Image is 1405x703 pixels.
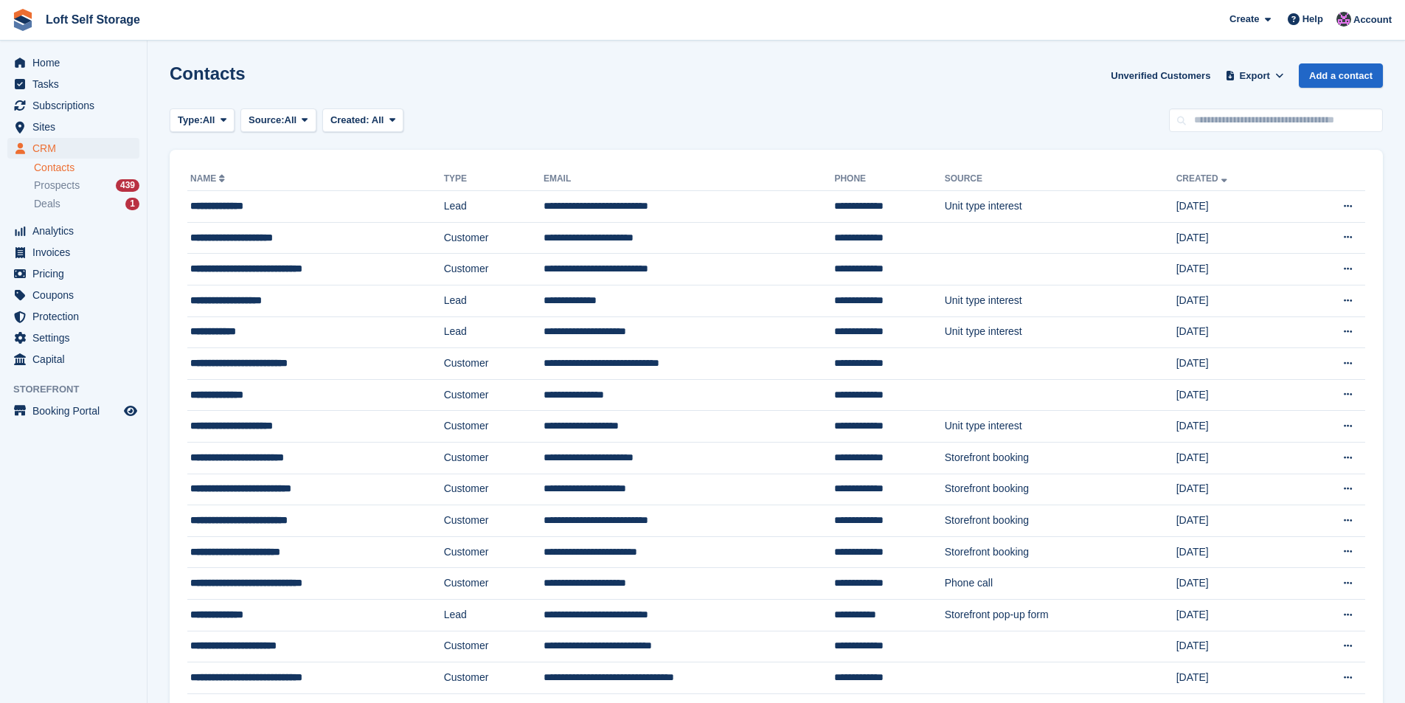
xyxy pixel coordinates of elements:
span: Coupons [32,285,121,305]
td: Lead [444,599,544,631]
td: Unit type interest [945,191,1176,223]
td: Customer [444,348,544,380]
a: Loft Self Storage [40,7,146,32]
td: [DATE] [1176,536,1297,568]
span: All [285,113,297,128]
span: Pricing [32,263,121,284]
th: Source [945,167,1176,191]
span: Storefront [13,382,147,397]
td: Customer [444,568,544,600]
span: Create [1229,12,1259,27]
a: menu [7,328,139,348]
button: Source: All [240,108,316,133]
td: [DATE] [1176,631,1297,662]
a: menu [7,52,139,73]
td: Storefront booking [945,536,1176,568]
span: Analytics [32,221,121,241]
img: Amy Wright [1336,12,1351,27]
span: Created: [330,114,370,125]
th: Phone [834,167,944,191]
td: [DATE] [1176,442,1297,474]
span: Help [1302,12,1323,27]
td: Storefront booking [945,474,1176,505]
span: Capital [32,349,121,370]
td: [DATE] [1176,505,1297,537]
span: Sites [32,117,121,137]
a: Preview store [122,402,139,420]
a: menu [7,242,139,263]
span: Export [1240,69,1270,83]
td: Lead [444,191,544,223]
td: Customer [444,536,544,568]
span: Home [32,52,121,73]
span: All [372,114,384,125]
a: menu [7,263,139,284]
td: [DATE] [1176,474,1297,505]
td: [DATE] [1176,411,1297,443]
a: menu [7,349,139,370]
a: Name [190,173,228,184]
span: Source: [249,113,284,128]
span: Tasks [32,74,121,94]
a: Add a contact [1299,63,1383,88]
div: 439 [116,179,139,192]
span: Settings [32,328,121,348]
th: Email [544,167,834,191]
a: menu [7,74,139,94]
td: Customer [444,222,544,254]
td: Customer [444,442,544,474]
a: menu [7,401,139,421]
td: Customer [444,474,544,505]
img: stora-icon-8386f47178a22dfd0bd8f6a31ec36ba5ce8667c1dd55bd0f319d3a0aa187defe.svg [12,9,34,31]
td: Unit type interest [945,411,1176,443]
span: All [203,113,215,128]
span: Prospects [34,179,80,193]
td: Storefront booking [945,505,1176,537]
td: [DATE] [1176,222,1297,254]
a: menu [7,138,139,159]
td: [DATE] [1176,254,1297,285]
button: Export [1222,63,1287,88]
td: [DATE] [1176,348,1297,380]
td: Storefront pop-up form [945,599,1176,631]
a: menu [7,221,139,241]
span: Protection [32,306,121,327]
td: Lead [444,316,544,348]
td: Storefront booking [945,442,1176,474]
td: Unit type interest [945,285,1176,316]
div: 1 [125,198,139,210]
button: Created: All [322,108,403,133]
span: Account [1353,13,1392,27]
span: Invoices [32,242,121,263]
td: [DATE] [1176,379,1297,411]
a: Prospects 439 [34,178,139,193]
h1: Contacts [170,63,246,83]
td: [DATE] [1176,568,1297,600]
a: Contacts [34,161,139,175]
td: Customer [444,505,544,537]
td: Customer [444,631,544,662]
span: Deals [34,197,60,211]
td: Customer [444,411,544,443]
span: CRM [32,138,121,159]
button: Type: All [170,108,235,133]
a: menu [7,306,139,327]
td: [DATE] [1176,599,1297,631]
a: Unverified Customers [1105,63,1216,88]
td: Customer [444,254,544,285]
td: Lead [444,285,544,316]
th: Type [444,167,544,191]
td: [DATE] [1176,285,1297,316]
span: Type: [178,113,203,128]
td: Phone call [945,568,1176,600]
span: Booking Portal [32,401,121,421]
a: Created [1176,173,1230,184]
a: menu [7,285,139,305]
td: [DATE] [1176,662,1297,694]
td: [DATE] [1176,191,1297,223]
td: Customer [444,662,544,694]
span: Subscriptions [32,95,121,116]
a: menu [7,117,139,137]
td: Unit type interest [945,316,1176,348]
a: Deals 1 [34,196,139,212]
